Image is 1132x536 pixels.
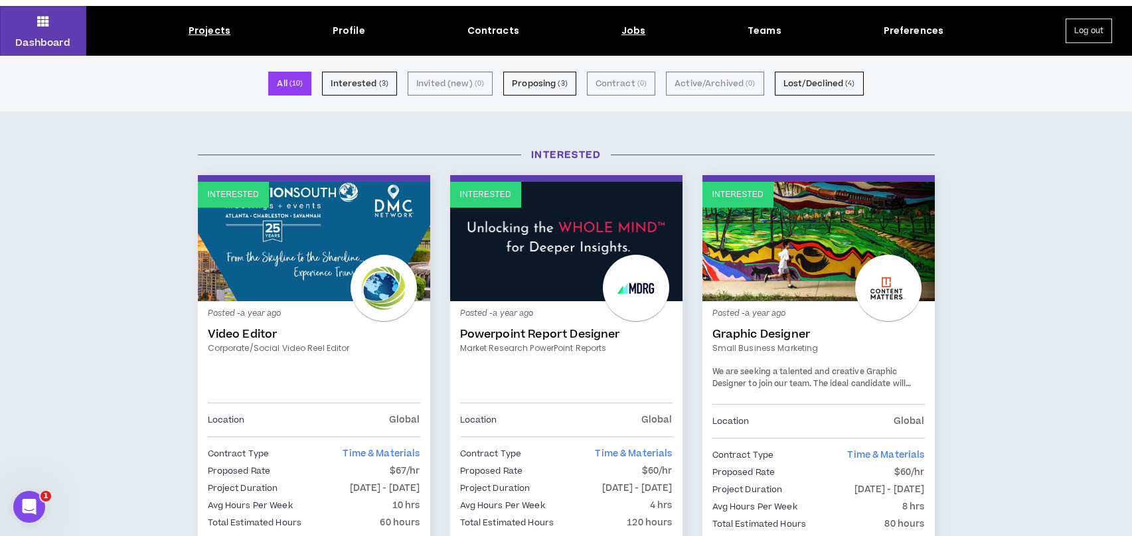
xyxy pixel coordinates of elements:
div: Profile [333,24,365,38]
p: Posted - a year ago [712,308,925,320]
p: [DATE] - [DATE] [602,481,673,496]
div: Jobs [621,24,646,38]
p: [DATE] - [DATE] [854,482,925,497]
a: Video Editor [208,328,420,341]
span: We are seeking a talented and creative Graphic Designer to join our team. The ideal candidate wil... [712,366,912,459]
p: Total Estimated Hours [460,515,554,530]
p: 10 hrs [392,498,420,513]
p: Avg Hours Per Week [460,498,545,513]
p: Proposed Rate [460,464,523,478]
a: Interested [198,182,430,301]
p: 80 hours [884,517,924,531]
p: $67/hr [390,464,420,478]
a: Graphic Designer [712,328,925,341]
p: Global [894,414,925,429]
p: 8 hrs [902,500,925,514]
p: Contract Type [208,446,270,461]
small: ( 0 ) [475,78,484,90]
small: ( 10 ) [289,78,303,90]
p: [DATE] - [DATE] [350,481,420,496]
p: Posted - a year ago [460,308,673,320]
button: Lost/Declined (4) [775,72,864,96]
p: Avg Hours Per Week [208,498,293,513]
p: Avg Hours Per Week [712,500,797,514]
p: Location [460,413,497,427]
p: Total Estimated Hours [208,515,302,530]
span: 1 [40,491,51,502]
p: 4 hrs [650,498,673,513]
p: Proposed Rate [712,465,775,480]
a: Market Research PowerPoint Reports [460,342,673,354]
button: Contract (0) [587,72,655,96]
p: Location [208,413,245,427]
p: Project Duration [460,481,530,496]
p: Global [641,413,673,427]
button: Proposing (3) [503,72,576,96]
p: Interested [460,188,511,201]
button: Active/Archived (0) [666,72,764,96]
small: ( 3 ) [379,78,388,90]
p: Project Duration [208,481,278,496]
span: Time & Materials [343,447,420,460]
p: Dashboard [15,36,70,50]
div: Teams [748,24,781,38]
a: Powerpoint Report Designer [460,328,673,341]
p: Proposed Rate [208,464,271,478]
p: Total Estimated Hours [712,517,807,531]
small: ( 4 ) [845,78,854,90]
div: Contracts [467,24,519,38]
small: ( 0 ) [746,78,755,90]
small: ( 0 ) [637,78,647,90]
a: Interested [450,182,683,301]
p: 120 hours [627,515,672,530]
button: Invited (new) (0) [408,72,493,96]
small: ( 3 ) [558,78,567,90]
p: $60/hr [642,464,673,478]
h3: Interested [188,148,945,162]
button: Log out [1066,19,1112,43]
p: Posted - a year ago [208,308,420,320]
p: Interested [208,188,259,201]
p: Global [389,413,420,427]
span: Time & Materials [595,447,672,460]
p: Location [712,414,750,429]
p: Contract Type [712,448,774,462]
iframe: Intercom live chat [13,491,45,523]
p: 60 hours [380,515,420,530]
span: Time & Materials [847,448,924,462]
button: Interested (3) [322,72,397,96]
div: Preferences [884,24,944,38]
button: All (10) [268,72,311,96]
p: Project Duration [712,482,783,497]
a: Interested [702,182,935,301]
a: Small Business Marketing [712,342,925,354]
a: Corporate/Social Video Reel Editor [208,342,420,354]
p: $60/hr [894,465,925,480]
p: Interested [712,188,764,201]
p: Contract Type [460,446,522,461]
